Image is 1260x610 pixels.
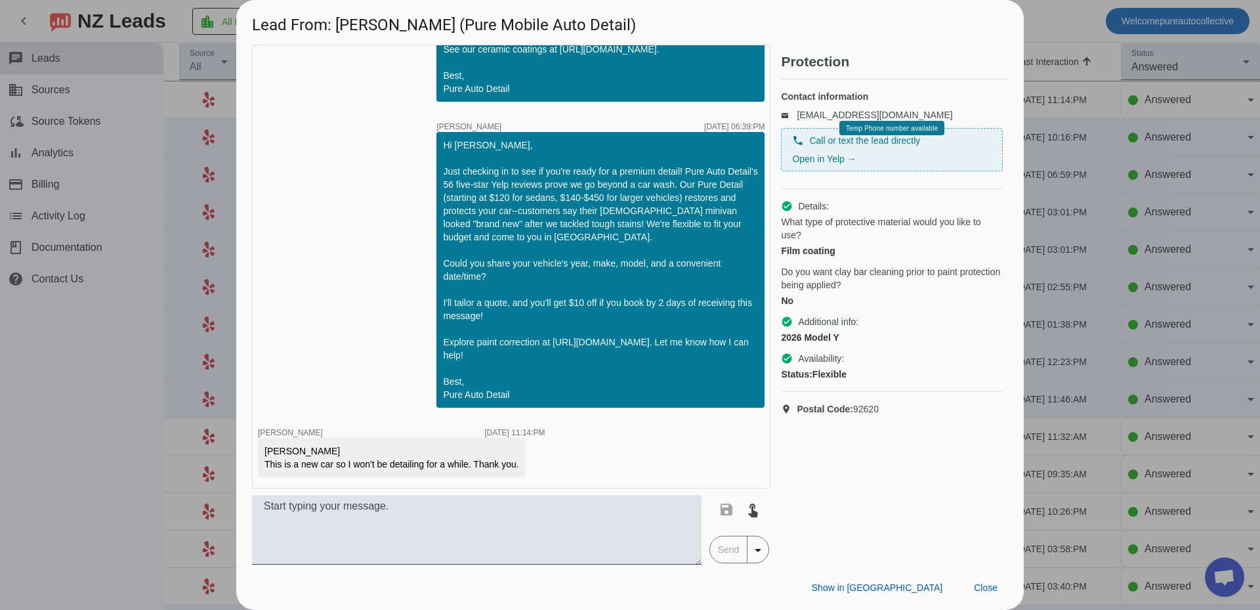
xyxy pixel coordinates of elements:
[745,502,761,517] mat-icon: touch_app
[798,352,844,365] span: Availability:
[974,582,997,593] span: Close
[797,403,879,416] span: 92620
[264,445,519,471] div: [PERSON_NAME] This is a new car so I won't be detailing for a while. Thank you.
[436,123,501,131] span: [PERSON_NAME]
[781,265,1003,292] span: Do you want clay bar cleaning prior to paint protection being applied?
[704,123,765,131] div: [DATE] 06:39:PM
[484,429,545,437] div: [DATE] 11:14:PM
[781,404,797,414] mat-icon: location_on
[798,200,829,213] span: Details:
[781,316,793,328] mat-icon: check_circle
[781,353,793,364] mat-icon: check_circle
[798,315,858,328] span: Additional info:
[750,542,766,558] mat-icon: arrow_drop_down
[846,125,938,132] span: Temp Phone number available
[443,139,758,401] div: Hi [PERSON_NAME], Just checking in to see if you're ready for a premium detail! Pure Auto Detail'...
[792,154,856,164] a: Open in Yelp →
[781,294,1003,307] div: No
[812,582,942,593] span: Show in [GEOGRAPHIC_DATA]
[781,90,1003,103] h4: Contact information
[781,244,1003,257] div: Film coating
[963,576,1008,599] button: Close
[797,404,853,414] strong: Postal Code:
[797,110,952,120] a: [EMAIL_ADDRESS][DOMAIN_NAME]
[809,134,920,147] span: Call or text the lead directly
[781,331,1003,344] div: 2026 Model Y
[801,576,953,599] button: Show in [GEOGRAPHIC_DATA]
[781,368,1003,381] div: Flexible
[781,200,793,212] mat-icon: check_circle
[781,369,812,380] strong: Status:
[258,428,323,437] span: [PERSON_NAME]
[781,215,1003,242] span: What type of protective material would you like to use?
[792,135,804,146] mat-icon: phone
[781,112,797,118] mat-icon: email
[781,55,1008,68] h2: Protection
